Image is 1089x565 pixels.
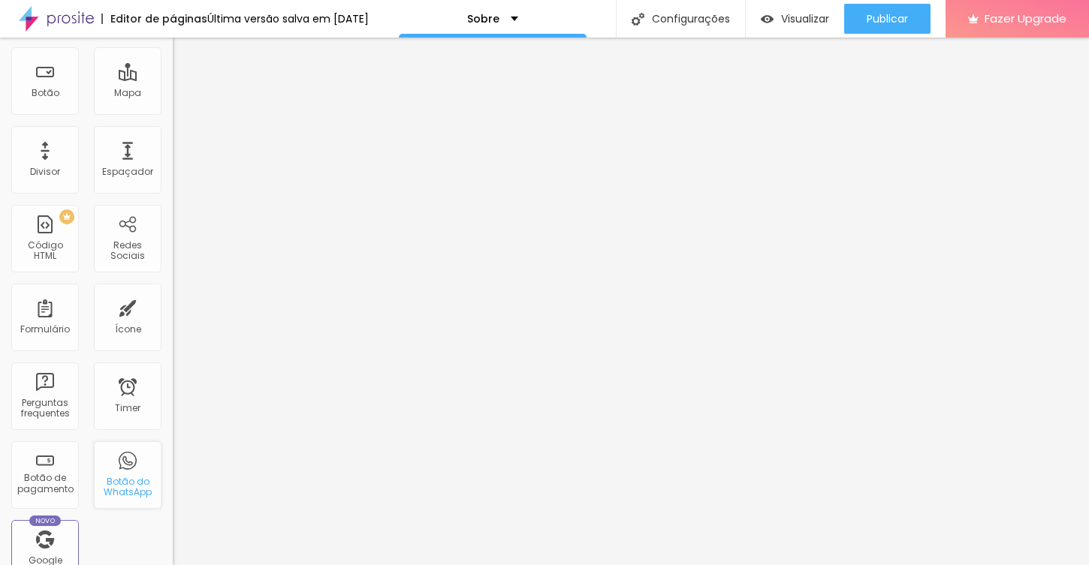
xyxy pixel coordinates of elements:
img: Icone [632,13,644,26]
div: Perguntas frequentes [15,398,74,419]
button: Publicar [844,4,931,34]
div: Timer [115,403,140,413]
div: Editor de páginas [101,14,207,24]
span: Visualizar [781,13,829,25]
iframe: Editor [173,38,1089,565]
div: Última versão salva em [DATE] [207,14,369,24]
div: Novo [29,515,62,526]
div: Botão de pagamento [15,473,74,494]
img: view-1.svg [761,13,774,26]
div: Ícone [115,324,141,335]
div: Mapa [114,88,141,98]
div: Redes Sociais [98,240,157,262]
div: Botão [32,88,59,98]
span: Fazer Upgrade [985,12,1066,25]
span: Publicar [867,13,908,25]
div: Espaçador [102,167,153,177]
div: Formulário [20,324,70,335]
button: Visualizar [746,4,844,34]
p: Sobre [467,14,499,24]
div: Divisor [30,167,60,177]
div: Código HTML [15,240,74,262]
div: Botão do WhatsApp [98,476,157,498]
